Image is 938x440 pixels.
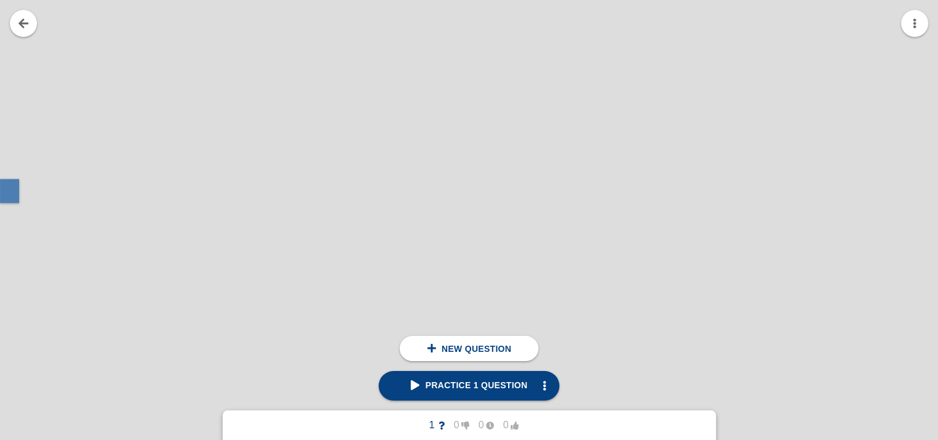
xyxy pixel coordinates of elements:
[10,10,37,37] a: Go back to your notes
[494,420,519,431] span: 0
[420,420,445,431] span: 1
[469,420,494,431] span: 0
[411,380,528,390] span: Practice 1 question
[442,344,511,354] span: New question
[410,415,529,435] button: 1000
[445,420,469,431] span: 0
[379,371,560,401] a: Practice 1 question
